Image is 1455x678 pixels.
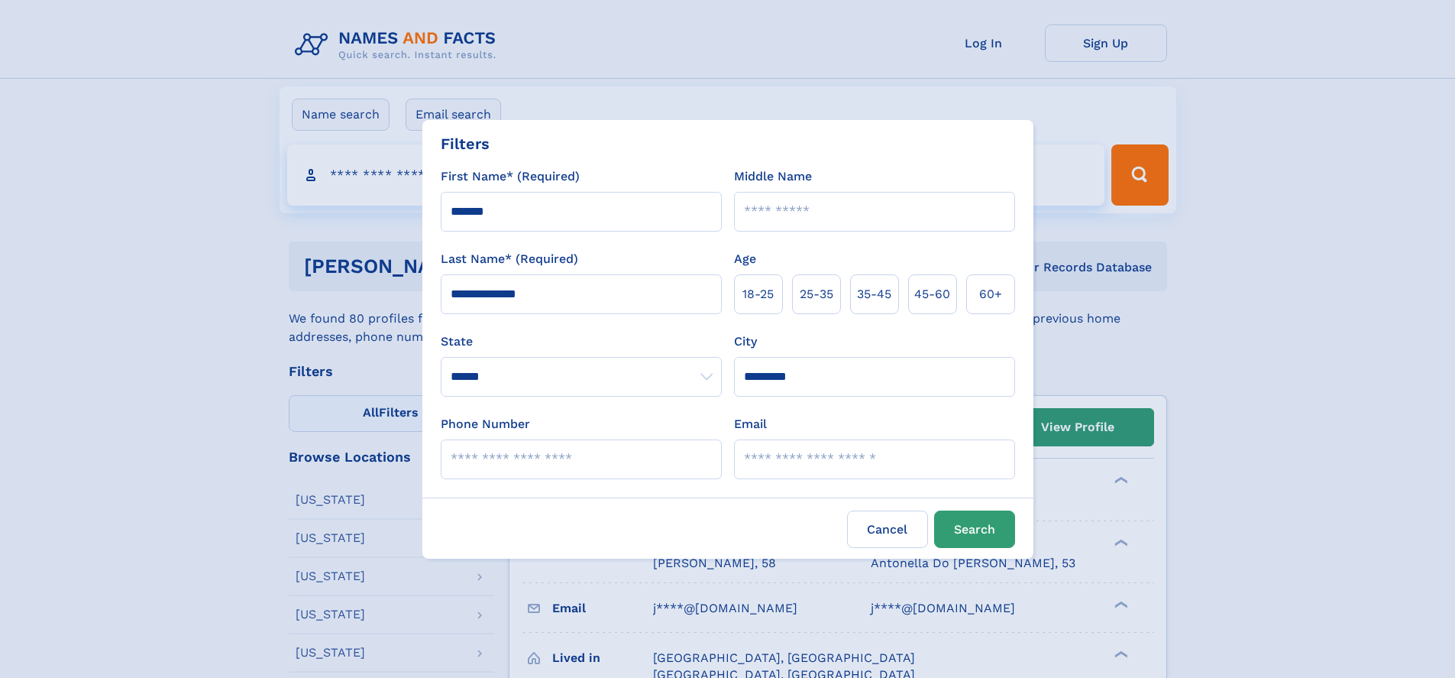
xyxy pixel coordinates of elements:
[734,250,756,268] label: Age
[734,415,767,433] label: Email
[800,285,833,303] span: 25‑35
[734,167,812,186] label: Middle Name
[441,333,722,351] label: State
[979,285,1002,303] span: 60+
[742,285,774,303] span: 18‑25
[441,250,578,268] label: Last Name* (Required)
[441,167,580,186] label: First Name* (Required)
[441,132,490,155] div: Filters
[847,511,928,548] label: Cancel
[857,285,891,303] span: 35‑45
[914,285,950,303] span: 45‑60
[934,511,1015,548] button: Search
[734,333,757,351] label: City
[441,415,530,433] label: Phone Number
